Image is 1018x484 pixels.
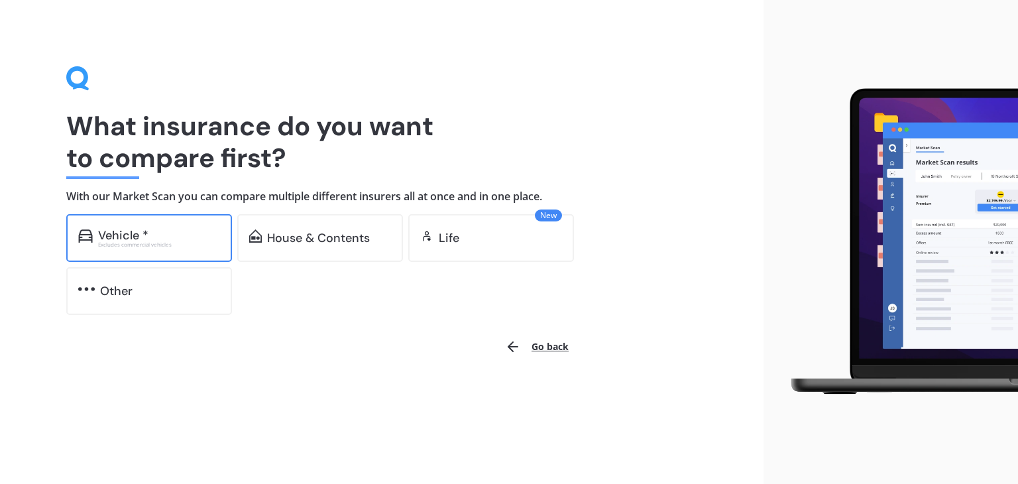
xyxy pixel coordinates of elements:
img: home-and-contents.b802091223b8502ef2dd.svg [249,229,262,243]
h1: What insurance do you want to compare first? [66,110,697,174]
div: House & Contents [267,231,370,245]
div: Other [100,284,133,298]
div: Life [439,231,459,245]
img: life.f720d6a2d7cdcd3ad642.svg [420,229,433,243]
div: Excludes commercial vehicles [98,242,220,247]
img: other.81dba5aafe580aa69f38.svg [78,282,95,296]
h4: With our Market Scan you can compare multiple different insurers all at once and in one place. [66,190,697,204]
img: laptop.webp [774,82,1018,402]
button: Go back [497,331,577,363]
div: Vehicle * [98,229,148,242]
img: car.f15378c7a67c060ca3f3.svg [78,229,93,243]
span: New [535,210,562,221]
